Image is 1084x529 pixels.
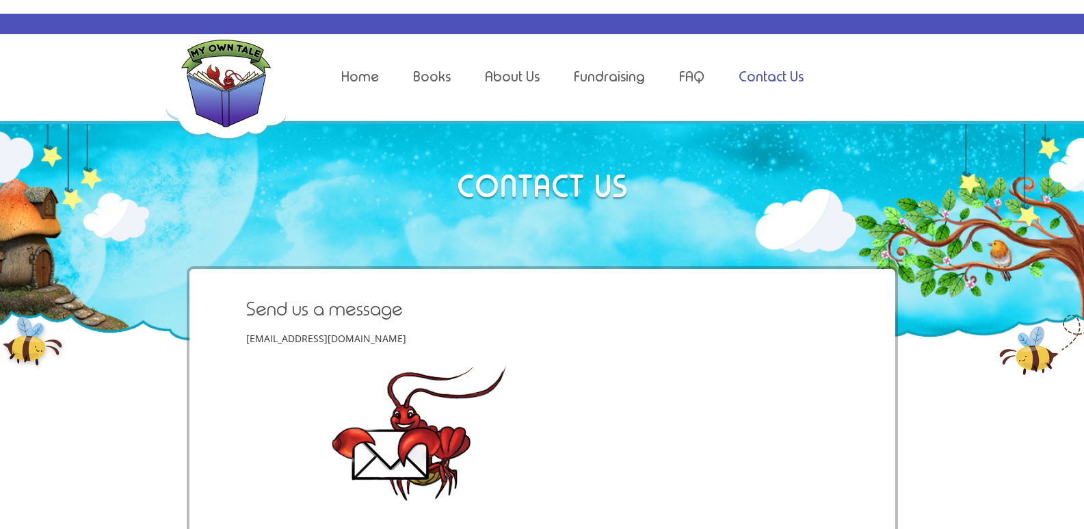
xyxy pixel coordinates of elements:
[246,299,611,509] div: [EMAIL_ADDRESS][DOMAIN_NAME]
[246,299,611,320] h2: Send us a message
[341,68,379,85] a: Home
[739,68,804,85] a: Contact Us
[413,68,451,85] a: Books
[574,68,645,85] a: Fundraising
[679,68,704,85] a: FAQ
[485,68,540,85] a: About Us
